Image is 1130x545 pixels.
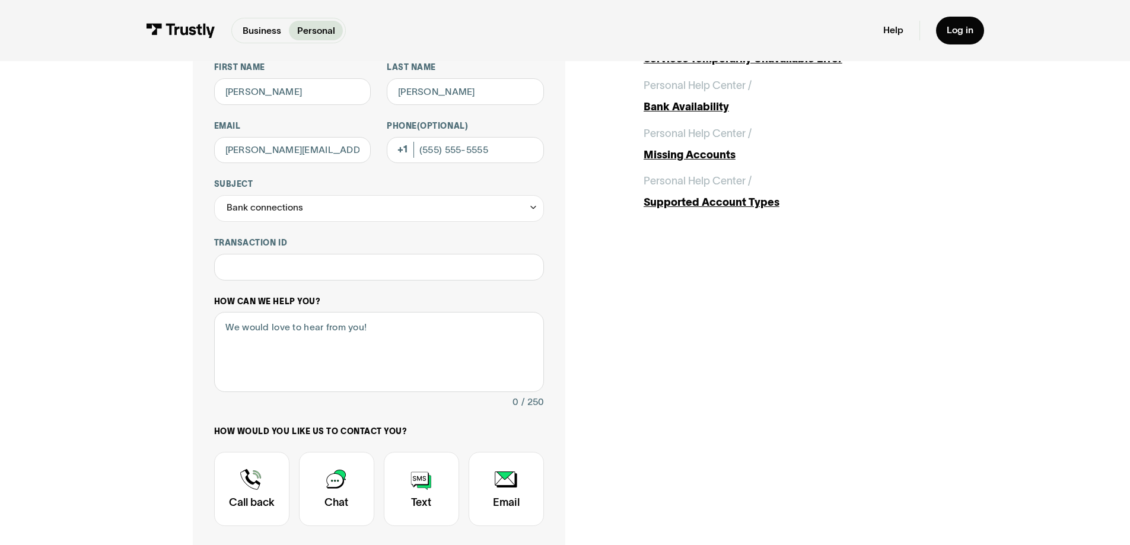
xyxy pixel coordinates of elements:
span: (Optional) [417,122,468,130]
img: Trustly Logo [146,23,215,38]
a: Personal Help Center /Missing Accounts [644,126,938,163]
div: Log in [947,24,973,36]
a: Business [234,21,289,40]
div: Personal Help Center / [644,126,752,142]
label: First name [214,62,371,73]
label: Last name [387,62,544,73]
a: Help [883,24,903,36]
label: How can we help you? [214,297,544,307]
p: Personal [297,24,335,38]
div: Personal Help Center / [644,78,752,94]
div: 0 [513,394,518,410]
input: Alex [214,78,371,105]
label: Subject [214,179,544,190]
a: Log in [936,17,984,44]
label: Transaction ID [214,238,544,248]
p: Business [243,24,281,38]
a: Personal [289,21,343,40]
input: (555) 555-5555 [387,137,544,164]
div: Bank connections [214,195,544,222]
a: Personal Help Center /Supported Account Types [644,173,938,211]
div: Missing Accounts [644,147,938,163]
label: How would you like us to contact you? [214,426,544,437]
a: Personal Help Center /Bank Availability [644,78,938,115]
div: Bank Availability [644,99,938,115]
label: Phone [387,121,544,132]
input: alex@mail.com [214,137,371,164]
div: Personal Help Center / [644,173,752,189]
div: / 250 [521,394,544,410]
div: Bank connections [227,200,303,216]
div: Supported Account Types [644,195,938,211]
input: Howard [387,78,544,105]
label: Email [214,121,371,132]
